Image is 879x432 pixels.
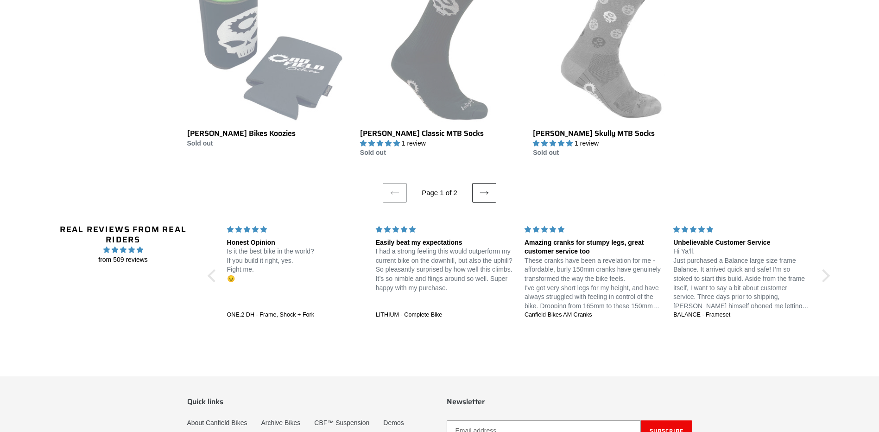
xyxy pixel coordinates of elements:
[383,419,404,426] a: Demos
[673,225,811,235] div: 5 stars
[261,419,300,426] a: Archive Bikes
[673,311,811,319] a: BALANCE - Frameset
[525,311,662,319] a: Canfield Bikes AM Cranks
[376,225,513,235] div: 5 stars
[376,311,513,319] a: LITHIUM - Complete Bike
[44,225,202,245] h2: Real Reviews from Real Riders
[525,238,662,256] div: Amazing cranks for stumpy legs, great customer service too
[227,225,365,235] div: 5 stars
[673,247,811,311] p: Hi Ya’ll. Just purchased a Balance large size frame Balance. It arrived quick and safe! I’m so st...
[447,397,692,406] p: Newsletter
[227,247,365,283] p: Is it the best bike in the world? If you build it right, yes. Fight me. 😉
[227,311,365,319] a: ONE.2 DH - Frame, Shock + Fork
[314,419,369,426] a: CBF™ Suspension
[187,419,247,426] a: About Canfield Bikes
[525,225,662,235] div: 5 stars
[227,238,365,248] div: Honest Opinion
[376,238,513,248] div: Easily beat my expectations
[525,256,662,311] p: These cranks have been a revelation for me - affordable, burly 150mm cranks have genuinely transf...
[44,245,202,255] span: 4.96 stars
[673,238,811,248] div: Unbelievable Customer Service
[187,397,433,406] p: Quick links
[44,255,202,265] span: from 509 reviews
[409,188,470,198] li: Page 1 of 2
[376,247,513,292] p: I had a strong feeling this would outperform my current bike on the downhill, but also the uphill...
